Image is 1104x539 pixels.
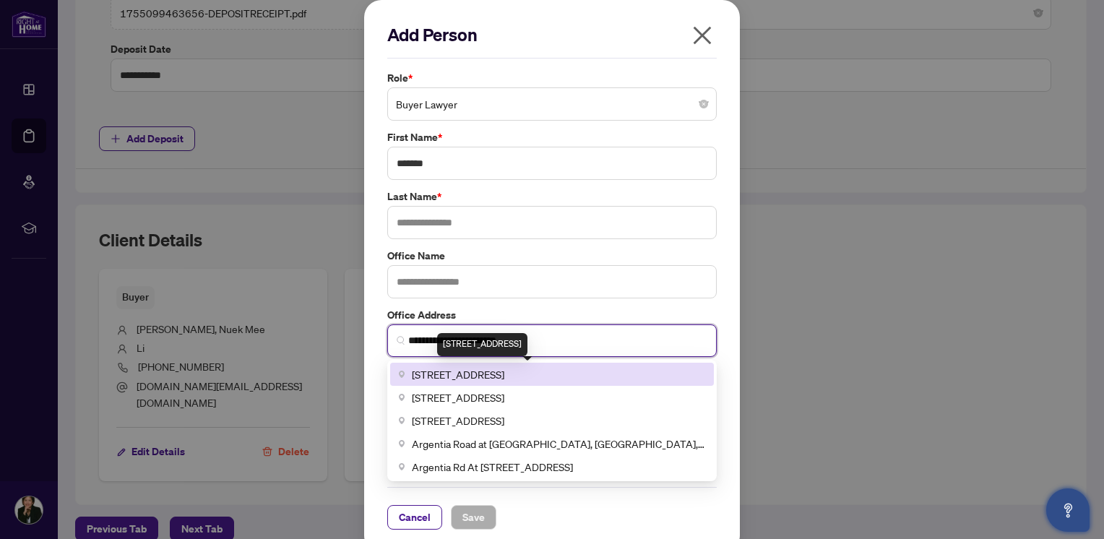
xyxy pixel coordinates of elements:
label: First Name [387,129,717,145]
span: Buyer Lawyer [396,90,708,118]
span: [STREET_ADDRESS] [412,413,504,428]
span: Cancel [399,506,431,529]
button: Save [451,505,496,530]
div: [STREET_ADDRESS] [437,333,527,356]
label: Role [387,70,717,86]
label: Last Name [387,189,717,204]
h2: Add Person [387,23,717,46]
button: Open asap [1046,488,1090,532]
img: search_icon [397,336,405,345]
span: [STREET_ADDRESS] [412,366,504,382]
label: Office Name [387,248,717,264]
span: Argentia Rd At [STREET_ADDRESS] [412,459,573,475]
span: Argentia Road at [GEOGRAPHIC_DATA], [GEOGRAPHIC_DATA], [GEOGRAPHIC_DATA], [GEOGRAPHIC_DATA] [412,436,705,452]
span: [STREET_ADDRESS] [412,389,504,405]
span: close [691,24,714,47]
label: Office Address [387,307,717,323]
button: Cancel [387,505,442,530]
span: close-circle [699,100,708,108]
